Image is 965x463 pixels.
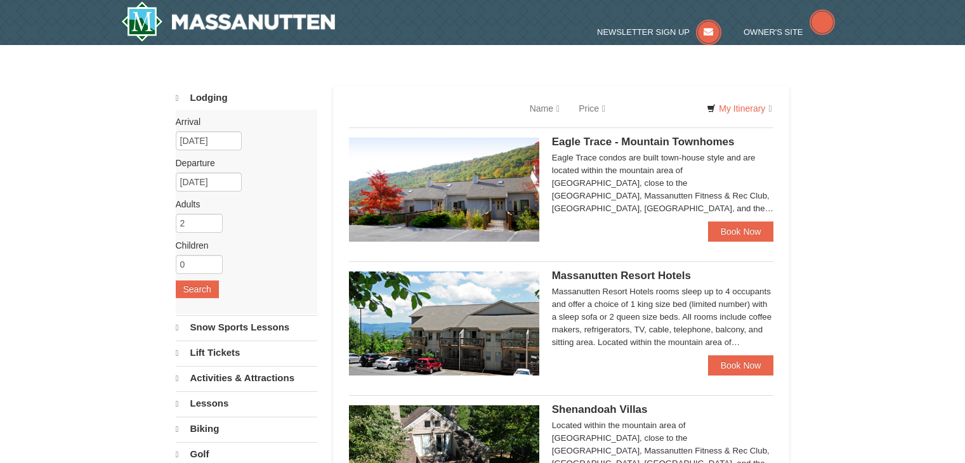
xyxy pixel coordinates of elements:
[176,417,317,441] a: Biking
[552,403,648,415] span: Shenandoah Villas
[176,86,317,110] a: Lodging
[349,271,539,375] img: 19219026-1-e3b4ac8e.jpg
[349,138,539,242] img: 19218983-1-9b289e55.jpg
[552,285,774,349] div: Massanutten Resort Hotels rooms sleep up to 4 occupants and offer a choice of 1 king size bed (li...
[176,239,308,252] label: Children
[744,27,803,37] span: Owner's Site
[176,315,317,339] a: Snow Sports Lessons
[176,366,317,390] a: Activities & Attractions
[176,157,308,169] label: Departure
[708,221,774,242] a: Book Now
[699,99,780,118] a: My Itinerary
[708,355,774,375] a: Book Now
[520,96,569,121] a: Name
[121,1,336,42] a: Massanutten Resort
[176,115,308,128] label: Arrival
[176,280,219,298] button: Search
[597,27,721,37] a: Newsletter Sign Up
[552,270,691,282] span: Massanutten Resort Hotels
[176,341,317,365] a: Lift Tickets
[176,198,308,211] label: Adults
[121,1,336,42] img: Massanutten Resort Logo
[744,27,835,37] a: Owner's Site
[552,152,774,215] div: Eagle Trace condos are built town-house style and are located within the mountain area of [GEOGRA...
[597,27,690,37] span: Newsletter Sign Up
[552,136,735,148] span: Eagle Trace - Mountain Townhomes
[176,391,317,415] a: Lessons
[569,96,615,121] a: Price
